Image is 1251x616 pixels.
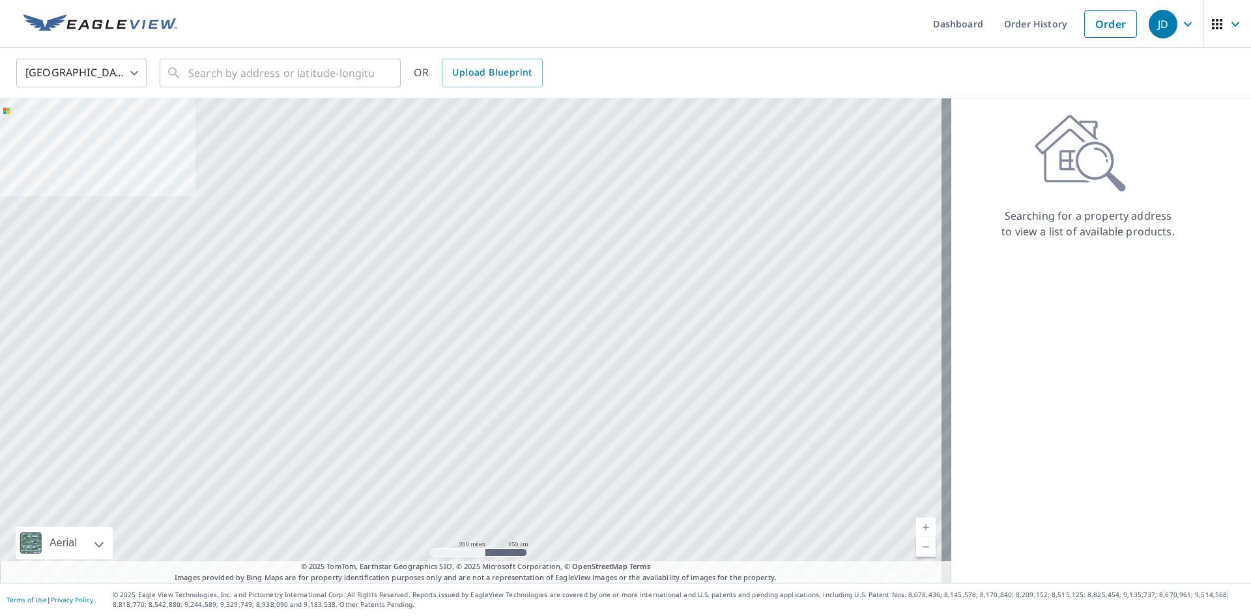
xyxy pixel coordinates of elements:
[916,518,936,537] a: Current Level 5, Zoom In
[442,59,542,87] a: Upload Blueprint
[188,55,374,91] input: Search by address or latitude-longitude
[1149,10,1177,38] div: JD
[46,527,81,559] div: Aerial
[452,65,532,81] span: Upload Blueprint
[113,590,1244,609] p: © 2025 Eagle View Technologies, Inc. and Pictometry International Corp. All Rights Reserved. Repo...
[1001,208,1175,239] p: Searching for a property address to view a list of available products.
[16,55,147,91] div: [GEOGRAPHIC_DATA]
[7,595,47,604] a: Terms of Use
[51,595,93,604] a: Privacy Policy
[301,561,651,572] span: © 2025 TomTom, Earthstar Geographics SIO, © 2025 Microsoft Corporation, ©
[629,561,651,571] a: Terms
[16,527,113,559] div: Aerial
[916,537,936,557] a: Current Level 5, Zoom Out
[414,59,543,87] div: OR
[7,596,93,604] p: |
[572,561,627,571] a: OpenStreetMap
[1084,10,1137,38] a: Order
[23,14,177,34] img: EV Logo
